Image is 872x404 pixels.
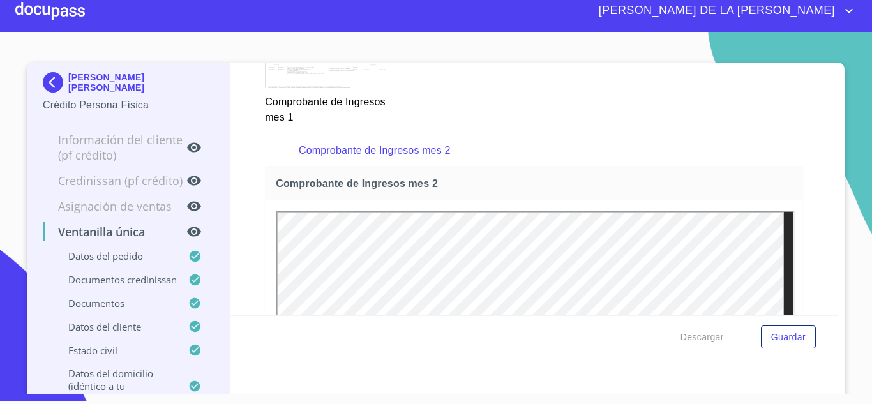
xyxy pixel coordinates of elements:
[43,297,188,310] p: Documentos
[43,98,214,113] p: Crédito Persona Física
[43,250,188,262] p: Datos del pedido
[43,273,188,286] p: Documentos CrediNissan
[299,143,769,158] p: Comprobante de Ingresos mes 2
[43,320,188,333] p: Datos del cliente
[276,177,797,190] span: Comprobante de Ingresos mes 2
[761,325,816,349] button: Guardar
[43,72,214,98] div: [PERSON_NAME] [PERSON_NAME]
[589,1,841,21] span: [PERSON_NAME] DE LA [PERSON_NAME]
[675,325,729,349] button: Descargar
[589,1,857,21] button: account of current user
[771,329,806,345] span: Guardar
[68,72,214,93] p: [PERSON_NAME] [PERSON_NAME]
[680,329,724,345] span: Descargar
[43,132,186,163] p: Información del cliente (PF crédito)
[265,89,388,125] p: Comprobante de Ingresos mes 1
[43,224,186,239] p: Ventanilla única
[43,173,186,188] p: Credinissan (PF crédito)
[43,344,188,357] p: Estado Civil
[43,72,68,93] img: Docupass spot blue
[43,198,186,214] p: Asignación de Ventas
